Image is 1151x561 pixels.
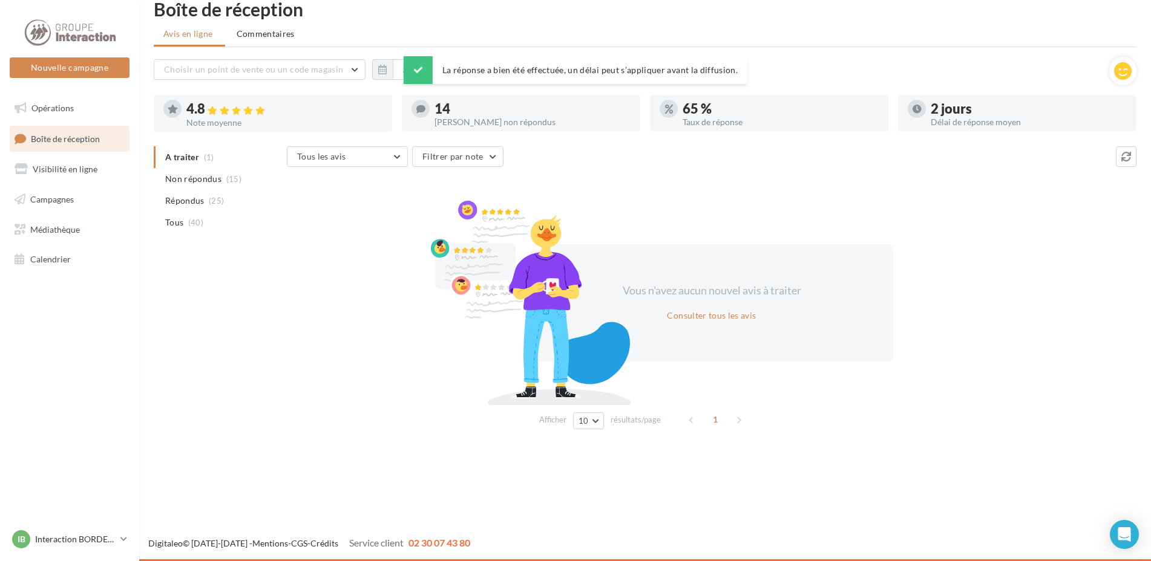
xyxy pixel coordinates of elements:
div: Délai de réponse moyen [931,118,1127,126]
a: Mentions [252,538,288,548]
div: 4.8 [186,102,382,116]
div: [PERSON_NAME] non répondus [434,118,631,126]
span: (40) [188,218,203,227]
a: IB Interaction BORDEAUX [10,528,130,551]
span: 02 30 07 43 80 [408,537,470,548]
button: Filtrer par note [412,146,503,167]
span: 10 [579,416,589,426]
a: Campagnes [7,187,132,212]
div: Vous n'avez aucun nouvel avis à traiter [608,283,816,299]
span: Médiathèque [30,224,80,234]
span: © [DATE]-[DATE] - - - [148,538,470,548]
a: Calendrier [7,247,132,272]
a: Boîte de réception [7,126,132,152]
button: Nouvelle campagne [10,57,130,78]
span: Boîte de réception [31,133,100,143]
p: Interaction BORDEAUX [35,533,116,545]
a: CGS [291,538,307,548]
button: Tous les avis [287,146,408,167]
span: Visibilité en ligne [33,164,97,174]
span: Commentaires [237,28,295,40]
span: Tous [165,216,183,229]
span: (25) [209,196,224,206]
div: 2 jours [931,102,1127,115]
div: Note moyenne [186,118,382,127]
span: Non répondus [165,173,221,185]
div: Open Intercom Messenger [1110,520,1139,549]
span: résultats/page [611,414,661,426]
span: Service client [349,537,404,548]
button: 10 [573,412,604,429]
div: 14 [434,102,631,115]
span: IB [18,533,25,545]
span: 1 [706,410,725,429]
span: Tous les avis [297,151,346,161]
button: Au total [372,59,445,80]
a: Opérations [7,96,132,121]
a: Médiathèque [7,217,132,242]
span: Calendrier [30,254,71,264]
button: Au total [393,59,445,80]
a: Digitaleo [148,538,183,548]
span: Répondus [165,195,205,207]
a: Crédits [310,538,338,548]
span: Campagnes [30,194,74,204]
a: Visibilité en ligne [7,157,132,182]
span: (15) [226,174,241,184]
div: Taux de réponse [683,118,879,126]
button: Consulter tous les avis [662,308,761,323]
span: Afficher [539,414,566,426]
div: 65 % [683,102,879,115]
span: Choisir un point de vente ou un code magasin [164,64,343,74]
span: Opérations [31,103,74,113]
div: La réponse a bien été effectuée, un délai peut s’appliquer avant la diffusion. [404,56,747,84]
button: Choisir un point de vente ou un code magasin [154,59,366,80]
